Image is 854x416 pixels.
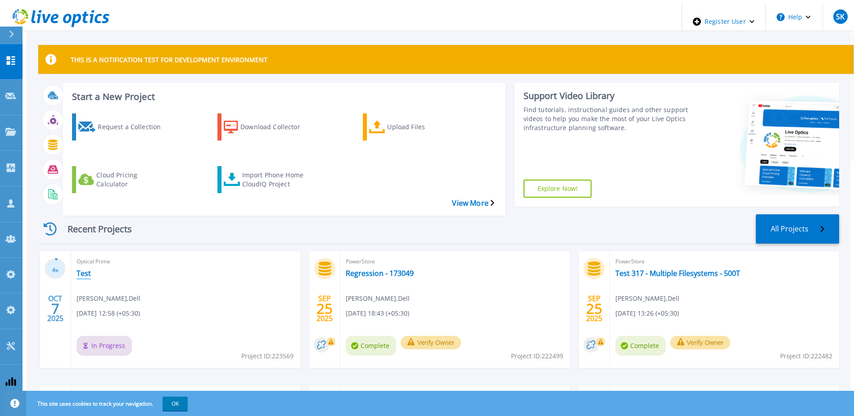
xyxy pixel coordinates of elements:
[387,116,459,138] div: Upload Files
[780,351,832,361] span: Project ID: 222482
[77,336,132,356] span: In Progress
[511,351,563,361] span: Project ID: 222499
[71,55,267,64] p: THIS IS A NOTIFICATION TEST FOR DEVELOPMENT ENVIRONMENT
[586,292,603,325] div: SEP 2025
[163,397,188,411] button: OK
[51,305,59,312] span: 7
[72,113,181,140] a: Request a Collection
[96,168,168,191] div: Cloud Pricing Calculator
[346,269,414,278] a: Regression - 173049
[47,292,64,325] div: OCT 2025
[241,351,294,361] span: Project ID: 223569
[615,257,834,267] span: PowerStore
[28,397,188,411] span: This site uses cookies to track your navigation.
[682,4,765,40] div: Register User
[77,257,295,267] span: Optical Prime
[766,4,822,31] button: Help
[346,308,409,318] span: [DATE] 18:43 (+05:30)
[346,257,564,267] span: PowerStore
[240,116,312,138] div: Download Collector
[72,92,494,102] h3: Start a New Project
[72,166,181,193] a: Cloud Pricing Calculator
[55,268,59,273] span: %
[615,269,740,278] a: Test 317 - Multiple Filesystems - 500T
[98,116,170,138] div: Request a Collection
[524,105,689,132] div: Find tutorials, instructional guides and other support videos to help you make the most of your L...
[45,265,66,276] h3: 4
[316,292,333,325] div: SEP 2025
[77,269,91,278] a: Test
[524,180,592,198] a: Explore Now!
[316,305,333,312] span: 25
[401,336,461,349] button: Verify Owner
[38,218,146,240] div: Recent Projects
[524,90,689,102] div: Support Video Library
[77,294,140,303] span: [PERSON_NAME] , Dell
[346,294,410,303] span: [PERSON_NAME] , Dell
[756,214,839,244] a: All Projects
[586,305,602,312] span: 25
[242,168,314,191] div: Import Phone Home CloudIQ Project
[363,113,472,140] a: Upload Files
[217,113,326,140] a: Download Collector
[346,336,396,356] span: Complete
[670,336,731,349] button: Verify Owner
[452,199,494,208] a: View More
[615,308,679,318] span: [DATE] 13:26 (+05:30)
[615,336,666,356] span: Complete
[836,13,845,20] span: SK
[77,308,140,318] span: [DATE] 12:58 (+05:30)
[615,294,679,303] span: [PERSON_NAME] , Dell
